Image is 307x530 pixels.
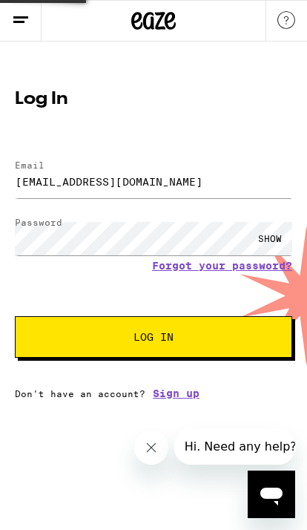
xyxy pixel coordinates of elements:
[153,387,199,399] a: Sign up
[133,332,174,342] span: Log In
[134,431,168,465] iframe: Close message
[15,165,292,198] input: Email
[15,387,292,399] div: Don't have an account?
[15,160,44,170] label: Email
[248,471,295,518] iframe: Button to launch messaging window
[174,428,295,465] iframe: Message from company
[15,217,62,227] label: Password
[152,260,292,272] a: Forgot your password?
[15,316,292,358] button: Log In
[248,222,292,255] div: SHOW
[15,91,292,108] h1: Log In
[10,11,122,25] span: Hi. Need any help?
